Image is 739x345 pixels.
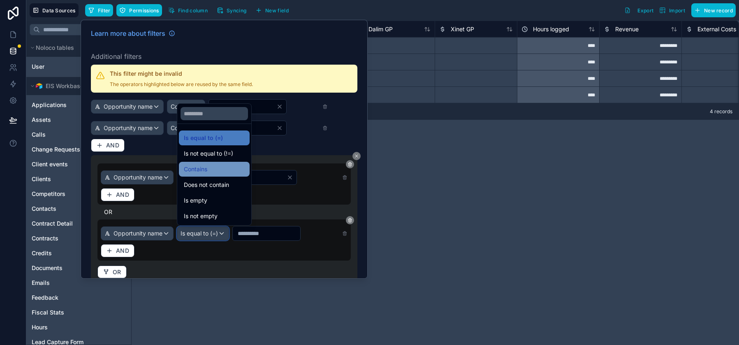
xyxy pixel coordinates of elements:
[656,3,688,17] button: Import
[30,3,79,17] button: Data Sources
[697,25,736,33] span: External Costs
[85,4,114,16] button: Filter
[533,25,569,33] span: Hours logged
[184,149,233,159] span: Is not equal to (!=)
[178,7,208,14] span: Find column
[116,4,165,16] a: Permissions
[184,211,218,221] span: Is not empty
[129,7,159,14] span: Permissions
[710,108,732,115] span: 4 records
[98,7,111,14] span: Filter
[688,3,736,17] a: New record
[451,25,474,33] span: Xinet GP
[265,7,289,14] span: New field
[42,7,76,14] span: Data Sources
[621,3,656,17] button: Export
[637,7,653,14] span: Export
[184,180,229,190] span: Does not contain
[165,4,211,16] button: Find column
[227,7,246,14] span: Syncing
[214,4,249,16] button: Syncing
[704,7,733,14] span: New record
[214,4,253,16] a: Syncing
[116,4,162,16] button: Permissions
[669,7,685,14] span: Import
[253,4,292,16] button: New field
[368,25,393,33] span: Dalim GP
[184,164,207,174] span: Contains
[615,25,639,33] span: Revenue
[184,196,207,205] span: Is empty
[184,133,223,143] span: Is equal to (=)
[691,3,736,17] button: New record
